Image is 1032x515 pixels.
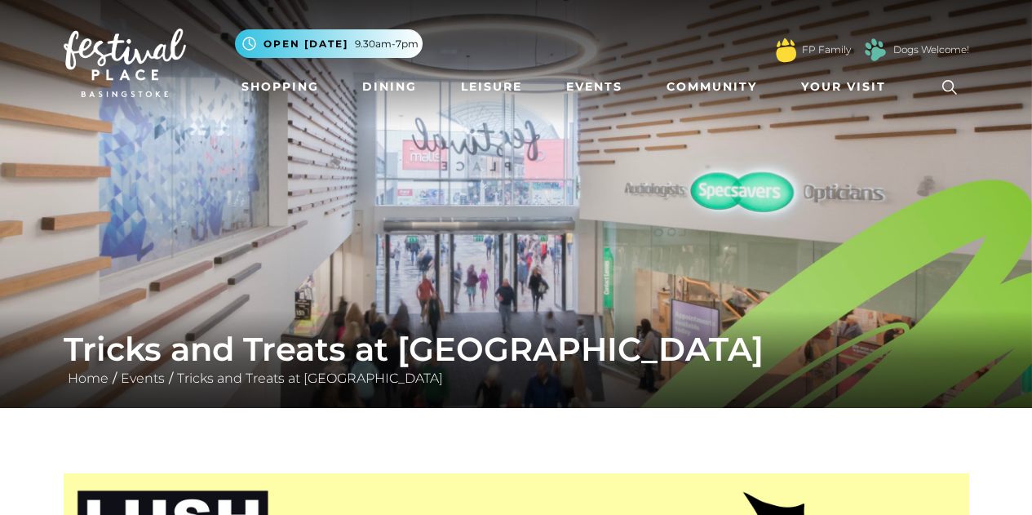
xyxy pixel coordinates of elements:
[454,72,529,102] a: Leisure
[64,371,113,386] a: Home
[64,330,969,369] h1: Tricks and Treats at [GEOGRAPHIC_DATA]
[356,72,423,102] a: Dining
[660,72,764,102] a: Community
[355,37,419,51] span: 9.30am-7pm
[795,72,901,102] a: Your Visit
[235,72,326,102] a: Shopping
[64,29,186,97] img: Festival Place Logo
[117,371,169,386] a: Events
[264,37,348,51] span: Open [DATE]
[560,72,629,102] a: Events
[51,330,981,388] div: / /
[173,371,447,386] a: Tricks and Treats at [GEOGRAPHIC_DATA]
[893,42,969,57] a: Dogs Welcome!
[802,42,851,57] a: FP Family
[235,29,423,58] button: Open [DATE] 9.30am-7pm
[801,78,886,95] span: Your Visit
